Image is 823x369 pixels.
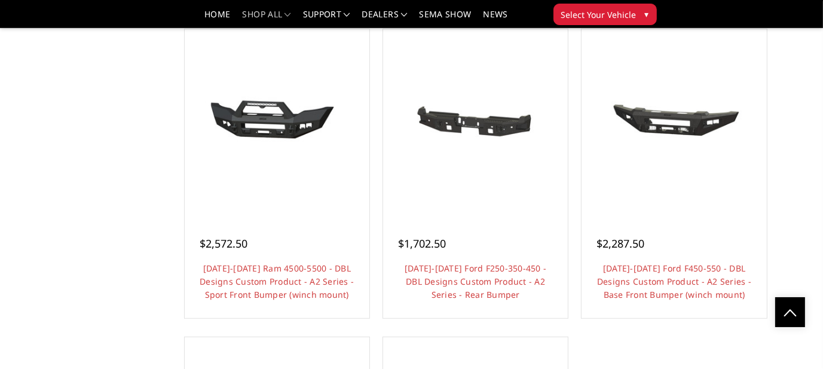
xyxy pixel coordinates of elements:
a: News [483,10,507,28]
a: 2019-2025 Ram 4500-5500 - DBL Designs Custom Product - A2 Series - Sport Front Bumper (winch mount) [188,32,366,211]
a: 2023-2025 Ford F250-350-450 - DBL Designs Custom Product - A2 Series - Rear Bumper 2023-2025 Ford... [386,32,565,211]
a: SEMA Show [419,10,471,28]
span: $2,287.50 [596,236,644,251]
img: 2019-2025 Ram 4500-5500 - DBL Designs Custom Product - A2 Series - Sport Front Bumper (winch mount) [188,79,366,164]
a: shop all [243,10,291,28]
a: Support [303,10,350,28]
a: [DATE]-[DATE] Ram 4500-5500 - DBL Designs Custom Product - A2 Series - Sport Front Bumper (winch ... [200,263,354,300]
span: ▾ [645,8,649,20]
span: $2,572.50 [200,236,247,251]
a: Home [204,10,230,28]
a: 2023-2025 Ford F450-550 - DBL Designs Custom Product - A2 Series - Base Front Bumper (winch mount... [585,32,763,211]
a: Dealers [362,10,408,28]
a: [DATE]-[DATE] Ford F250-350-450 - DBL Designs Custom Product - A2 Series - Rear Bumper [405,263,546,300]
button: Select Your Vehicle [553,4,657,25]
span: $1,702.50 [398,236,446,251]
a: [DATE]-[DATE] Ford F450-550 - DBL Designs Custom Product - A2 Series - Base Front Bumper (winch m... [597,263,751,300]
span: Select Your Vehicle [561,8,637,21]
a: Click to Top [775,297,805,327]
